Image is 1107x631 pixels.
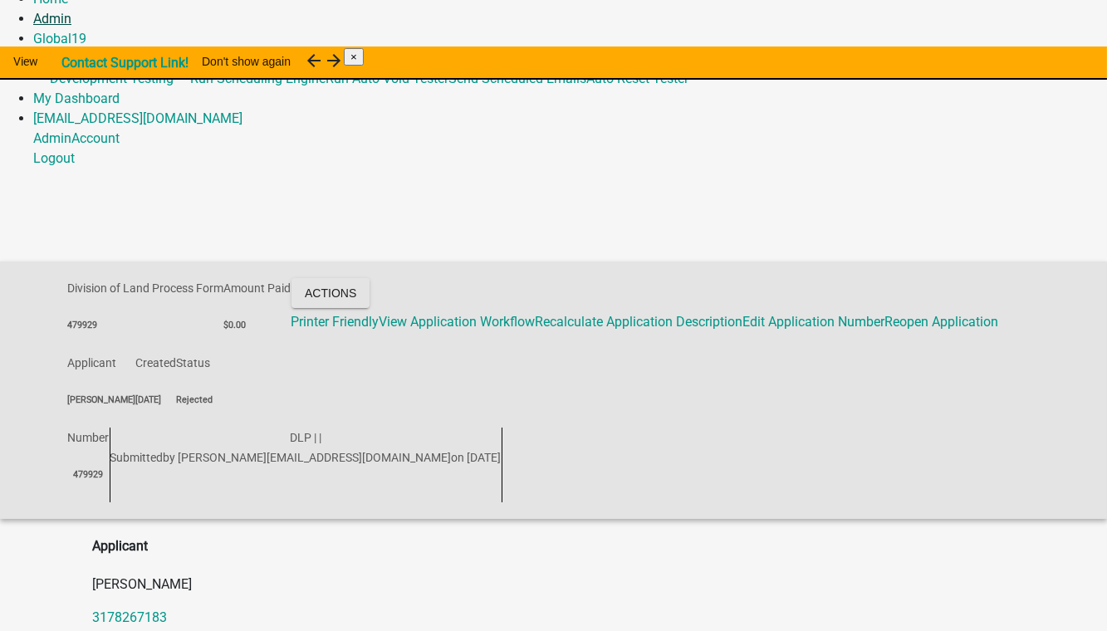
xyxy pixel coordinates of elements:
[304,51,324,71] i: arrow_back
[68,356,117,369] span: Applicant
[68,468,110,482] h6: 479929
[71,130,120,146] a: Account
[177,394,213,405] strong: Rejected
[291,278,370,308] button: Actions
[885,314,999,330] a: Reopen Application
[189,46,304,76] button: Don't show again
[536,314,743,330] a: Recalculate Application Description
[136,394,177,407] h6: [DATE]
[71,31,86,46] span: 19
[110,451,502,464] span: Submitted on [DATE]
[33,31,86,46] a: Global19
[291,312,999,332] div: Actions
[324,51,344,71] i: arrow_forward
[164,451,452,464] span: by [PERSON_NAME][EMAIL_ADDRESS][DOMAIN_NAME]
[33,110,242,126] a: [EMAIL_ADDRESS][DOMAIN_NAME]
[68,319,224,332] h6: 479929
[350,51,357,63] span: ×
[224,281,291,295] span: Amount Paid
[380,314,536,330] a: View Application Workflow
[93,575,1015,594] p: [PERSON_NAME]
[291,314,380,330] a: Printer Friendly
[68,431,110,444] span: Number
[33,129,1107,169] div: [EMAIL_ADDRESS][DOMAIN_NAME]
[33,11,71,27] a: Admin
[33,90,120,106] a: My Dashboard
[344,48,364,66] button: Close
[68,394,136,407] h6: [PERSON_NAME]
[93,609,168,625] a: 3178267183
[177,356,211,369] span: Status
[33,130,71,146] a: Admin
[136,356,177,369] span: Created
[93,536,1015,556] h4: Applicant
[743,314,885,330] a: Edit Application Number
[224,319,291,332] h6: $0.00
[68,281,224,295] span: Division of Land Process Form
[33,150,75,166] a: Logout
[61,55,189,71] strong: Contact Support Link!
[290,431,321,444] span: DLP | |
